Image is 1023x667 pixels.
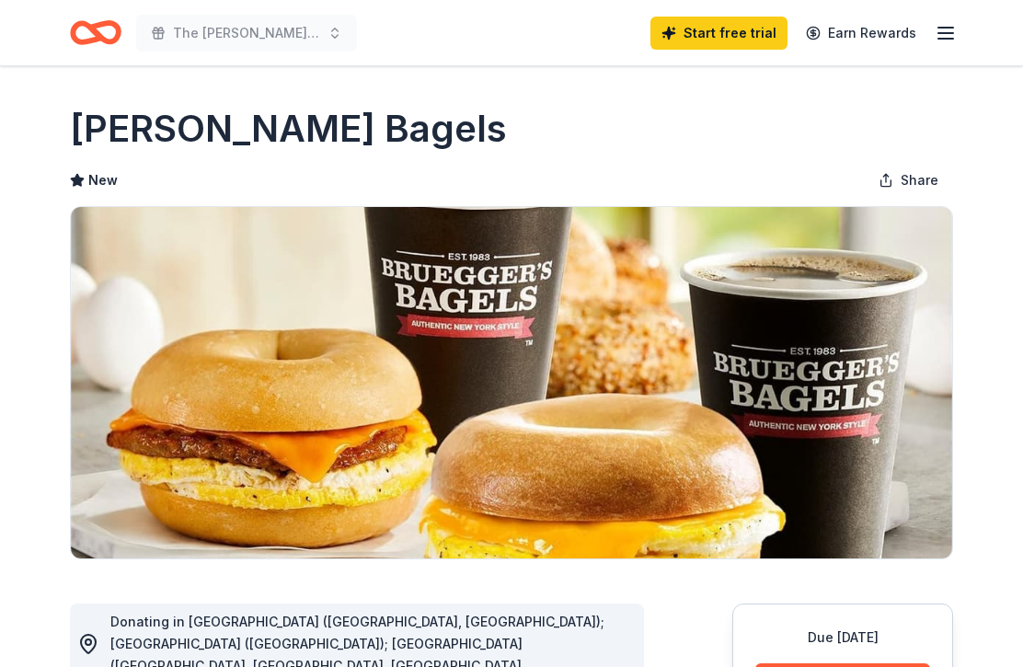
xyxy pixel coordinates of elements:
span: New [88,169,118,191]
a: Earn Rewards [795,17,927,50]
div: Due [DATE] [755,627,930,649]
span: The [PERSON_NAME] Foundation raffle [173,22,320,44]
button: Share [864,162,953,199]
h1: [PERSON_NAME] Bagels [70,103,507,155]
span: Share [901,169,938,191]
a: Home [70,11,121,54]
button: The [PERSON_NAME] Foundation raffle [136,15,357,52]
a: Start free trial [650,17,787,50]
img: Image for Bruegger's Bagels [71,207,952,558]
